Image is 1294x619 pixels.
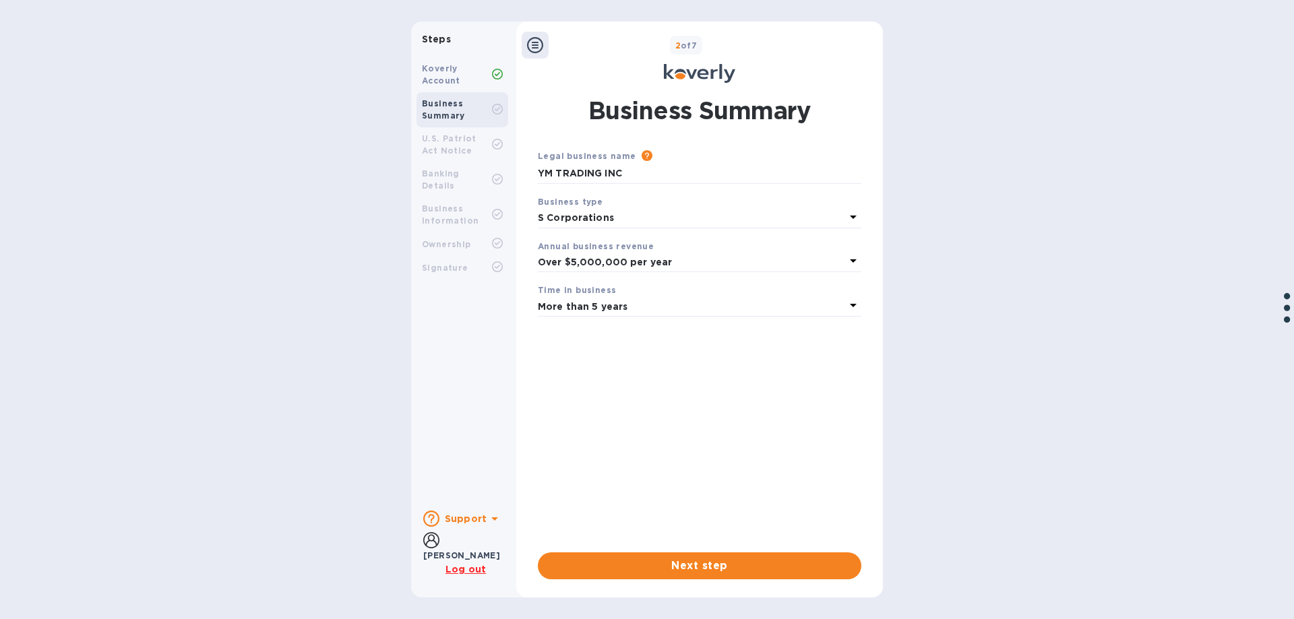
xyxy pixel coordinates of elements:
b: Business Information [422,203,479,226]
span: Next step [549,558,851,574]
b: Business type [538,197,603,207]
button: Next step [538,552,861,579]
iframe: Chat Widget [992,77,1294,619]
span: 2 [675,40,681,51]
b: More than 5 years [538,301,627,312]
b: S Corporations [538,212,614,223]
b: Time in business [538,285,616,295]
b: Business Summary [422,98,465,121]
h1: Business Summary [588,94,811,127]
b: U.S. Patriot Act Notice [422,133,476,156]
input: Enter legal business name [538,164,861,184]
b: Signature [422,263,468,273]
b: [PERSON_NAME] [423,550,500,560]
b: of 7 [675,40,698,51]
b: Banking Details [422,168,460,191]
b: Annual business revenue [538,241,654,251]
b: Legal business name [538,151,636,161]
u: Log out [445,564,486,575]
b: Over $5,000,000 per year [538,257,672,267]
b: Steps [422,34,451,44]
b: Koverly Account [422,63,460,86]
b: Support [445,513,487,524]
b: Ownership [422,239,471,249]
